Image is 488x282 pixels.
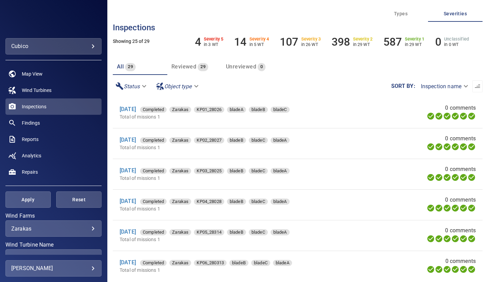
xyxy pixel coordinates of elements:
p: in 29 WT [405,42,425,47]
svg: Data Formatted 100% [435,173,443,182]
span: 0 comments [445,165,476,173]
button: Sort list from oldest to newest [472,80,483,92]
svg: Data Formatted 100% [435,204,443,212]
div: Zarakas [169,199,191,205]
p: in 5 WT [249,42,269,47]
span: bladeB [229,260,248,266]
a: [DATE] [120,198,136,204]
div: Completed [140,199,167,205]
div: bladeB [227,168,246,174]
div: bladeC [249,137,268,143]
span: Repairs [22,169,38,175]
svg: Matching 100% [459,173,468,182]
div: KP03_28025 [194,168,224,174]
span: bladeA [271,229,290,236]
span: Inspections [22,103,46,110]
span: bladeA [227,106,246,113]
div: KP04_28028 [194,199,224,205]
span: Zarakas [169,260,191,266]
div: Zarakas [169,107,191,113]
div: Wind Turbine Name [5,249,102,266]
svg: Matching 100% [459,143,468,151]
h6: 587 [383,35,402,48]
svg: Matching 100% [459,235,468,243]
svg: Classification 100% [468,204,476,212]
span: 0 [258,63,265,71]
p: in 0 WT [444,42,469,47]
div: bladeB [249,107,268,113]
span: KP01_28026 [194,106,224,113]
a: [DATE] [120,259,136,266]
span: 0 comments [445,257,476,265]
svg: Selecting 100% [443,173,451,182]
svg: ML Processing 100% [451,204,459,212]
span: 29 [125,63,136,71]
h6: 4 [195,35,201,48]
a: [DATE] [120,106,136,112]
div: cubico [5,38,102,54]
h6: 107 [280,35,298,48]
button: Reset [56,191,102,208]
span: Reset [65,195,93,204]
div: Zarakas [11,225,96,232]
span: Completed [140,198,167,205]
div: bladeA [271,229,290,235]
svg: Selecting 100% [443,235,451,243]
svg: Matching 100% [459,265,468,273]
span: All [117,63,124,70]
button: Apply [5,191,51,208]
img: cubico-logo [39,17,68,24]
p: in 3 WT [204,42,224,47]
span: Zarakas [169,198,191,205]
span: Reviewed [171,63,196,70]
svg: Data Formatted 100% [435,265,443,273]
svg: Uploading 100% [427,112,435,120]
span: bladeA [271,137,290,144]
div: Completed [140,137,167,143]
p: Total of missions 1 [120,175,359,182]
span: bladeB [227,137,246,144]
h6: 0 [435,35,441,48]
svg: Data Formatted 100% [435,235,443,243]
svg: Uploading 100% [427,265,435,273]
a: findings noActive [5,115,102,131]
a: windturbines noActive [5,82,102,98]
span: Zarakas [169,229,191,236]
svg: Selecting 100% [443,112,451,120]
span: 29 [198,63,208,71]
span: bladeA [271,168,290,174]
label: Sort by : [391,83,415,89]
svg: Matching 100% [459,204,468,212]
div: Wind Farms [5,220,102,237]
span: 0 comments [445,135,476,143]
div: KP02_28027 [194,137,224,143]
h6: 398 [332,35,350,48]
h6: Unclassified [444,37,469,42]
span: bladeC [271,106,290,113]
a: repairs noActive [5,164,102,180]
span: Zarakas [169,137,191,144]
span: KP02_28027 [194,137,224,144]
span: Zarakas [169,168,191,174]
span: bladeB [249,106,268,113]
h6: Severity 2 [353,37,373,42]
span: KP05_28314 [194,229,224,236]
h6: Severity 5 [204,37,224,42]
p: Total of missions 1 [120,236,359,243]
p: Total of missions 1 [120,144,359,151]
span: Unreviewed [226,63,256,70]
div: bladeA [271,199,290,205]
span: 0 comments [445,104,476,112]
h6: Severity 4 [249,37,269,42]
div: Object type [153,80,203,92]
span: bladeC [249,229,268,236]
div: bladeA [271,137,290,143]
span: Reports [22,136,39,143]
span: Completed [140,168,167,174]
svg: Uploading 100% [427,235,435,243]
svg: Selecting 100% [443,143,451,151]
label: Wind Turbine Name [5,242,102,248]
